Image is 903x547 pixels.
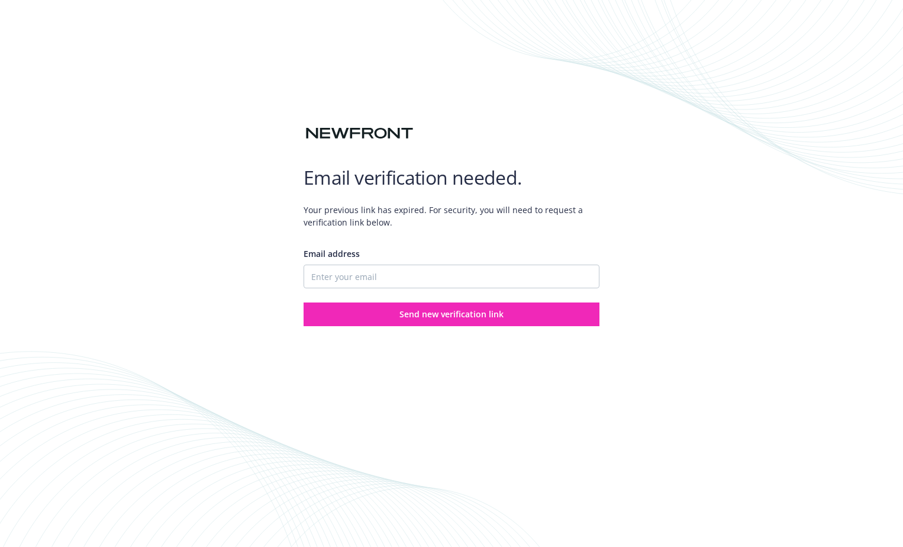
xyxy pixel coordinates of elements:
span: Email address [304,248,360,259]
img: Newfront logo [304,123,415,144]
span: Send new verification link [399,308,504,320]
button: Send new verification link [304,303,599,326]
span: Your previous link has expired. For security, you will need to request a verification link below. [304,194,599,238]
h1: Email verification needed. [304,166,599,189]
input: Enter your email [304,265,599,288]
